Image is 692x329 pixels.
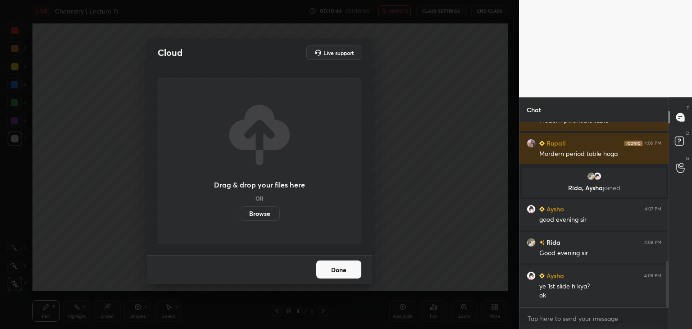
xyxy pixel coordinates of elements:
[644,273,661,279] div: 4:08 PM
[545,238,560,247] h6: Rida
[539,206,545,212] img: Learner_Badge_beginner_1_8b307cf2a0.svg
[527,238,536,247] img: 324b7ae3f6e84dbbb3632ae0ad1a0089.jpg
[539,249,661,258] div: Good evening sir
[527,205,536,214] img: 6c7f60be331d47ce915b7c864edc812f.jpg
[527,271,536,280] img: 6c7f60be331d47ce915b7c864edc812f.jpg
[686,155,689,162] p: G
[687,105,689,111] p: T
[644,240,661,245] div: 4:08 PM
[519,122,669,308] div: grid
[686,130,689,137] p: D
[539,282,661,291] div: ye 1st slide h kya?
[316,260,361,279] button: Done
[158,47,182,59] h2: Cloud
[644,141,661,146] div: 4:06 PM
[545,138,566,148] h6: Rupali
[603,183,620,192] span: joined
[539,215,661,224] div: good evening sir
[255,196,264,201] h5: OR
[527,139,536,148] img: 94bcd89bc7ca4e5a82e5345f6df80e34.jpg
[593,172,602,181] img: 6c7f60be331d47ce915b7c864edc812f.jpg
[587,172,596,181] img: 324b7ae3f6e84dbbb3632ae0ad1a0089.jpg
[624,141,642,146] img: iconic-dark.1390631f.png
[519,98,548,122] p: Chat
[214,181,305,188] h3: Drag & drop your files here
[527,184,661,192] p: Rida, Aysha
[539,291,661,300] div: ok
[539,240,545,245] img: no-rating-badge.077c3623.svg
[645,206,661,212] div: 4:07 PM
[545,271,564,280] h6: Aysha
[545,204,564,214] h6: Aysha
[539,141,545,146] img: Learner_Badge_beginner_1_8b307cf2a0.svg
[539,150,661,159] div: Mordern period table hoga
[539,273,545,279] img: Learner_Badge_beginner_1_8b307cf2a0.svg
[323,50,354,55] h5: Live support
